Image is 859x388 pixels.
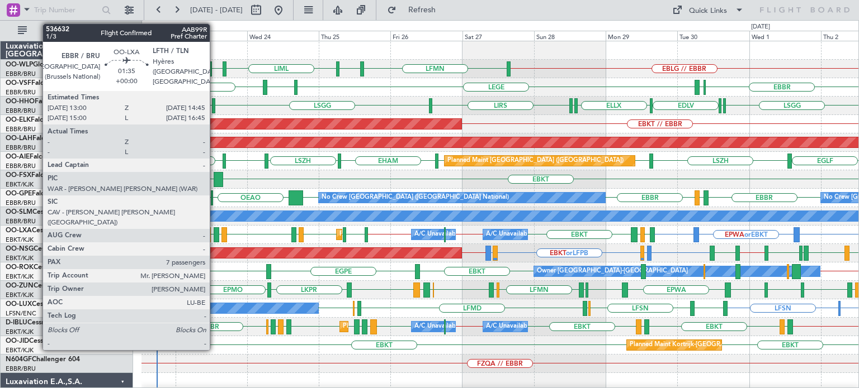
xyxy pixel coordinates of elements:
a: EBKT/KJK [6,254,34,262]
a: EBBR/BRU [6,88,36,97]
div: No Crew [GEOGRAPHIC_DATA] ([GEOGRAPHIC_DATA] National) [322,189,509,206]
span: OO-JID [6,338,29,344]
span: Refresh [399,6,446,14]
a: OO-ELKFalcon 8X [6,117,62,123]
a: D-IBLUCessna Citation M2 [6,319,88,326]
a: OO-GPEFalcon 900EX EASy II [6,190,98,197]
a: LFSN/ENC [6,309,36,318]
a: EBBR/BRU [6,70,36,78]
a: OO-FSXFalcon 7X [6,172,62,179]
div: Planned Maint [GEOGRAPHIC_DATA] ([GEOGRAPHIC_DATA]) [447,152,624,169]
a: N604GFChallenger 604 [6,356,80,363]
div: Mon 29 [606,31,677,41]
div: Planned Maint Kortrijk-[GEOGRAPHIC_DATA] [630,337,760,353]
div: Wed 1 [749,31,821,41]
a: OO-AIEFalcon 7X [6,154,60,160]
a: EBKT/KJK [6,291,34,299]
a: OO-LAHFalcon 7X [6,135,63,142]
div: Tue 23 [176,31,247,41]
div: Sun 28 [534,31,606,41]
a: OO-WLPGlobal 5500 [6,61,71,68]
div: [DATE] [751,22,770,32]
a: OO-NSGCessna Citation CJ4 [6,246,96,252]
a: EBBR/BRU [6,107,36,115]
a: OO-LXACessna Citation CJ4 [6,227,94,234]
a: OO-VSFFalcon 8X [6,80,62,87]
a: EBBR/BRU [6,365,36,373]
a: OO-SLMCessna Citation XLS [6,209,95,215]
a: OO-JIDCessna CJ1 525 [6,338,78,344]
input: Trip Number [34,2,98,18]
button: Quick Links [667,1,749,19]
div: Owner [GEOGRAPHIC_DATA]-[GEOGRAPHIC_DATA] [537,263,688,280]
a: EBBR/BRU [6,217,36,226]
span: OO-ROK [6,264,34,271]
span: OO-ELK [6,117,31,123]
span: OO-GPE [6,190,32,197]
div: Planned Maint Kortrijk-[GEOGRAPHIC_DATA] [339,226,470,243]
a: EBKT/KJK [6,328,34,336]
div: Tue 30 [677,31,749,41]
button: All Aircraft [12,22,121,40]
a: OO-ROKCessna Citation CJ4 [6,264,96,271]
a: EBBR/BRU [6,199,36,207]
div: Sat 27 [462,31,534,41]
a: EBKT/KJK [6,236,34,244]
span: OO-VSF [6,80,31,87]
div: Planned Maint Nice ([GEOGRAPHIC_DATA]) [343,318,468,335]
div: A/C Unavailable [GEOGRAPHIC_DATA]-[GEOGRAPHIC_DATA] [486,318,664,335]
span: OO-HHO [6,98,35,105]
a: EBBR/BRU [6,162,36,170]
span: D-IBLU [6,319,27,326]
span: OO-LXA [6,227,32,234]
span: All Aircraft [29,27,118,35]
div: [DATE] [144,22,163,32]
a: EBBR/BRU [6,125,36,133]
span: OO-SLM [6,209,32,215]
span: OO-AIE [6,154,30,160]
div: AOG Maint Kortrijk-[GEOGRAPHIC_DATA] [145,226,267,243]
div: Thu 25 [319,31,390,41]
div: A/C Unavailable [GEOGRAPHIC_DATA] ([GEOGRAPHIC_DATA] National) [414,318,622,335]
div: A/C Unavailable [GEOGRAPHIC_DATA] ([GEOGRAPHIC_DATA] National) [414,226,622,243]
a: OO-HHOFalcon 8X [6,98,65,105]
span: OO-ZUN [6,282,34,289]
span: [DATE] - [DATE] [190,5,243,15]
a: EBKT/KJK [6,180,34,189]
a: EBKT/KJK [6,346,34,355]
a: OO-LUXCessna Citation CJ4 [6,301,94,308]
a: OO-ZUNCessna Citation CJ4 [6,282,96,289]
a: EBKT/KJK [6,272,34,281]
span: OO-NSG [6,246,34,252]
a: EBBR/BRU [6,143,36,152]
div: Fri 26 [390,31,462,41]
div: Wed 24 [247,31,319,41]
button: Refresh [382,1,449,19]
span: OO-FSX [6,172,31,179]
div: Quick Links [689,6,727,17]
span: OO-WLP [6,61,33,68]
span: OO-LAH [6,135,32,142]
span: N604GF [6,356,32,363]
div: A/C Unavailable [486,226,532,243]
span: OO-LUX [6,301,32,308]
